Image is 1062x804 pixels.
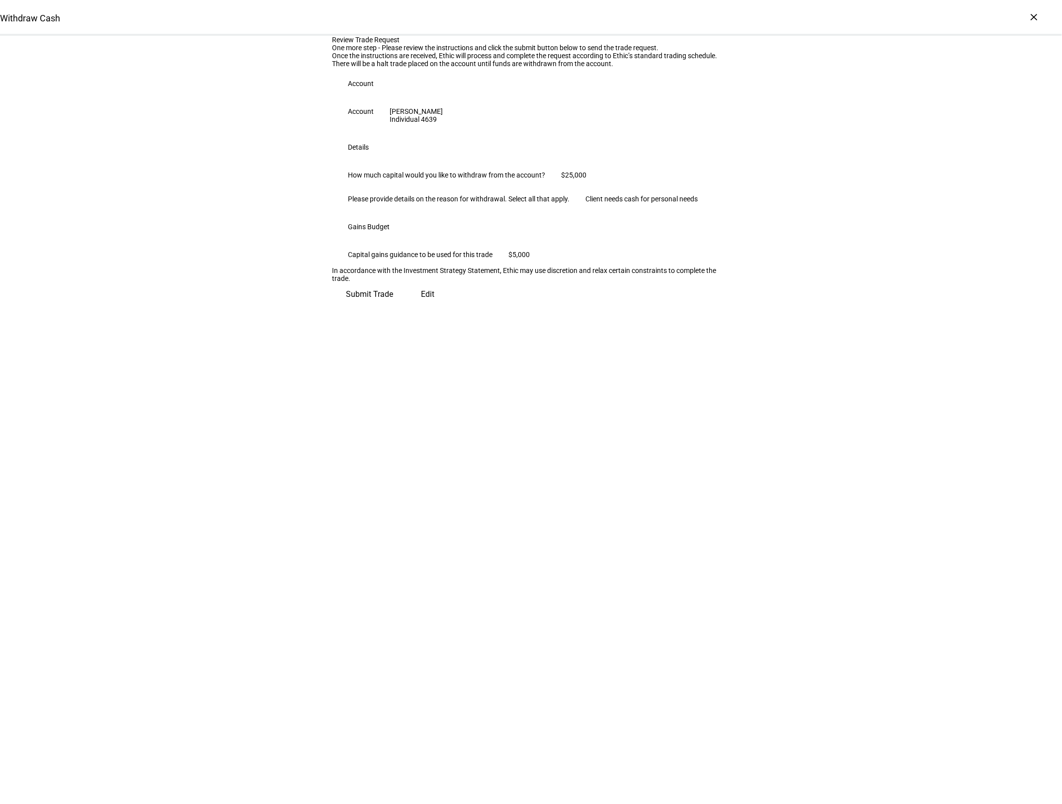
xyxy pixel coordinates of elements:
[348,251,493,259] div: Capital gains guidance to be used for this trade
[348,80,374,88] div: Account
[1026,9,1042,25] div: ×
[408,282,449,306] button: Edit
[332,52,730,60] div: Once the instructions are received, Ethic will process and complete the request according to Ethi...
[332,44,730,52] div: One more step - Please review the instructions and click the submit button below to send the trad...
[348,195,570,203] div: Please provide details on the reason for withdrawal. Select all that apply.
[332,282,408,306] button: Submit Trade
[390,107,443,115] div: [PERSON_NAME]
[348,223,390,231] div: Gains Budget
[509,251,530,259] div: $5,000
[332,36,730,44] div: Review Trade Request
[346,282,394,306] span: Submit Trade
[562,171,587,179] div: $25,000
[586,195,698,203] div: Client needs cash for personal needs
[348,171,546,179] div: How much capital would you like to withdraw from the account?
[348,107,374,115] div: Account
[332,60,730,68] div: There will be a halt trade placed on the account until funds are withdrawn from the account.
[348,143,369,151] div: Details
[332,267,730,282] div: In accordance with the Investment Strategy Statement, Ethic may use discretion and relax certain ...
[421,282,435,306] span: Edit
[390,115,443,123] div: Individual 4639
